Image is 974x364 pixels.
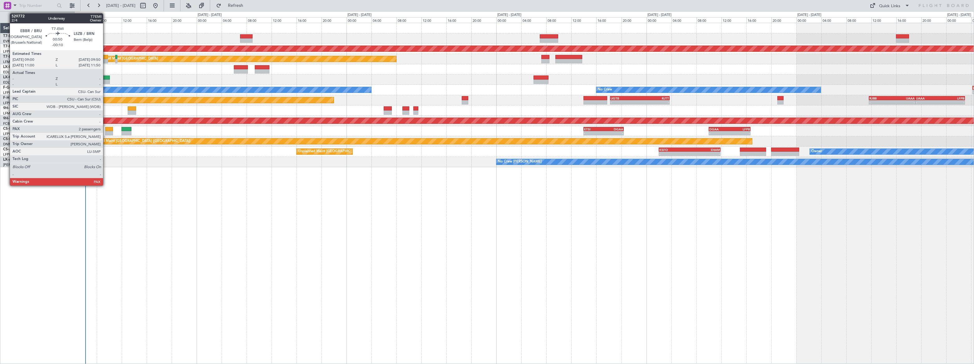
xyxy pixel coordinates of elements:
[584,131,603,135] div: -
[709,127,730,131] div: DGAA
[622,17,647,23] div: 20:00
[92,137,190,146] div: Planned Maint [GEOGRAPHIC_DATA] ([GEOGRAPHIC_DATA])
[3,148,17,151] span: CS-JHH
[3,55,15,59] span: T7-EMI
[771,17,796,23] div: 20:00
[3,70,22,75] a: EDLW/DTM
[3,121,20,126] a: FCBB/BZV
[659,148,690,152] div: KSFO
[721,17,746,23] div: 12:00
[197,17,222,23] div: 00:00
[546,17,571,23] div: 08:00
[3,163,40,167] a: [PERSON_NAME]/QSA
[3,86,40,90] a: F-GPNJFalcon 900EX
[86,126,184,136] div: Planned Maint [GEOGRAPHIC_DATA] ([GEOGRAPHIC_DATA])
[421,17,446,23] div: 12:00
[921,17,946,23] div: 20:00
[3,34,44,38] a: T7-DYNChallenger 604
[611,96,640,100] div: UGTB
[446,17,471,23] div: 16:00
[106,3,135,8] span: [DATE] - [DATE]
[746,17,771,23] div: 16:00
[122,17,147,23] div: 12:00
[598,85,612,95] div: No Crew
[223,3,249,8] span: Refresh
[869,100,892,104] div: -
[584,127,603,131] div: ETSI
[796,17,821,23] div: 00:00
[222,17,247,23] div: 04:00
[871,17,896,23] div: 12:00
[72,17,97,23] div: 04:00
[521,17,546,23] div: 04:00
[647,12,671,18] div: [DATE] - [DATE]
[690,152,720,156] div: -
[696,17,721,23] div: 08:00
[869,96,892,100] div: RJBB
[396,17,421,23] div: 08:00
[3,106,36,110] a: 9H-LPZLegacy 500
[896,17,921,23] div: 16:00
[3,45,36,48] a: T7-EAGLFalcon 8X
[272,17,297,23] div: 12:00
[596,17,621,23] div: 16:00
[3,137,17,141] span: CS-RRC
[3,60,22,64] a: LFMN/NCE
[3,117,38,120] a: 9H-YAAGlobal 5000
[811,147,822,156] div: Owner
[498,157,542,167] div: No Crew [PERSON_NAME]
[3,55,41,59] a: T7-EMIHawker 900XP
[797,12,821,18] div: [DATE] - [DATE]
[3,158,48,162] a: LX-AOACitation Mustang
[846,17,871,23] div: 08:00
[3,127,39,131] a: CS-DOUGlobal 6500
[671,17,696,23] div: 04:00
[916,96,940,100] div: UAAA
[604,127,623,131] div: DGAA
[16,15,66,19] span: All Aircraft
[3,75,17,79] span: LX-GBH
[640,96,669,100] div: RJTT
[7,12,68,22] button: All Aircraft
[172,17,197,23] div: 20:00
[3,137,40,141] a: CS-RRCFalcon 900LX
[496,17,521,23] div: 00:00
[730,131,750,135] div: -
[3,90,19,95] a: LFPB/LBG
[916,100,940,104] div: -
[3,152,19,157] a: LFPB/LBG
[879,3,900,9] div: Quick Links
[347,17,371,23] div: 00:00
[640,100,669,104] div: -
[611,100,640,104] div: -
[940,96,964,100] div: LFPB
[3,106,16,110] span: 9H-LPZ
[297,17,322,23] div: 16:00
[867,1,913,11] button: Quick Links
[19,1,55,10] input: Trip Number
[659,152,690,156] div: -
[3,117,17,120] span: 9H-YAA
[940,100,964,104] div: -
[571,17,596,23] div: 12:00
[3,80,22,85] a: EDLW/DTM
[497,12,521,18] div: [DATE] - [DATE]
[147,17,172,23] div: 16:00
[3,65,52,69] a: LX-INBFalcon 900EX EASy II
[298,147,407,156] div: Unplanned Maint [GEOGRAPHIC_DATA] ([GEOGRAPHIC_DATA] Intl)
[3,132,19,136] a: LFPB/LBG
[97,17,122,23] div: 08:00
[3,86,17,90] span: F-GPNJ
[3,75,34,79] a: LX-GBHFalcon 7X
[3,49,19,54] a: LFPB/LBG
[3,34,17,38] span: T7-DYN
[892,96,915,100] div: UAAA
[821,17,846,23] div: 04:00
[946,17,971,23] div: 00:00
[213,1,251,11] button: Refresh
[371,17,396,23] div: 04:00
[322,17,347,23] div: 20:00
[3,111,21,116] a: LFMD/CEQ
[3,96,34,100] a: F-HECDFalcon 7X
[247,17,272,23] div: 08:00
